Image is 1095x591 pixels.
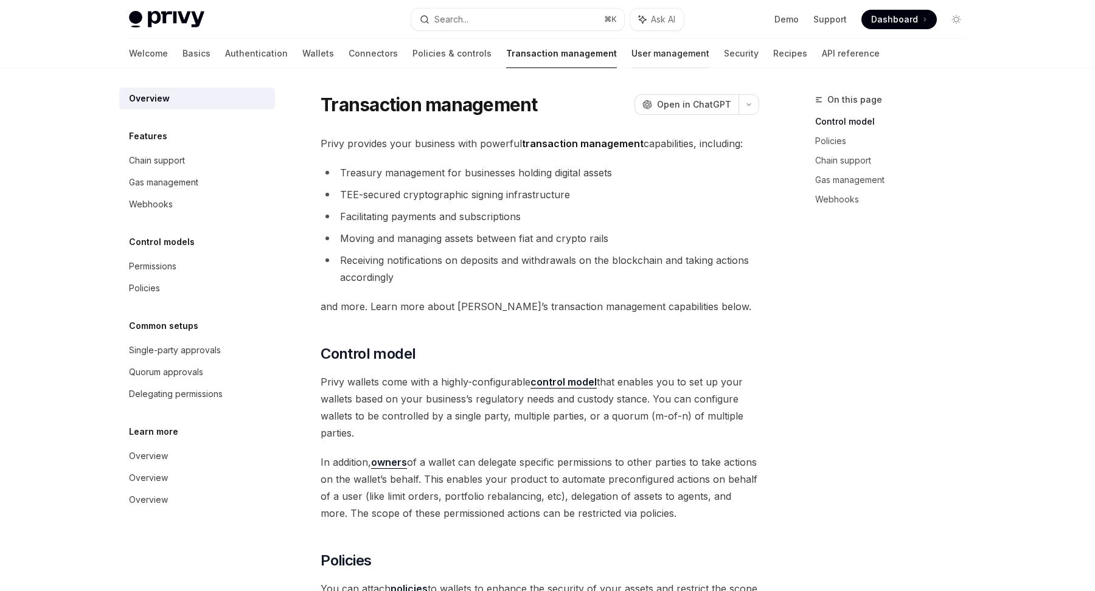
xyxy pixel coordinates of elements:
[349,39,398,68] a: Connectors
[630,9,684,30] button: Ask AI
[119,467,275,489] a: Overview
[321,344,415,364] span: Control model
[604,15,617,24] span: ⌘ K
[827,92,882,107] span: On this page
[129,129,167,143] h5: Features
[129,319,198,333] h5: Common setups
[321,454,759,522] span: In addition, of a wallet can delegate specific permissions to other parties to take actions on th...
[302,39,334,68] a: Wallets
[522,137,644,150] strong: transaction management
[371,456,407,469] a: owners
[129,153,185,168] div: Chain support
[119,445,275,467] a: Overview
[434,12,468,27] div: Search...
[225,39,288,68] a: Authentication
[129,343,221,358] div: Single-party approvals
[412,39,492,68] a: Policies & controls
[119,88,275,109] a: Overview
[321,94,538,116] h1: Transaction management
[321,186,759,203] li: TEE-secured cryptographic signing infrastructure
[182,39,210,68] a: Basics
[119,193,275,215] a: Webhooks
[129,91,170,106] div: Overview
[129,197,173,212] div: Webhooks
[119,171,275,193] a: Gas management
[129,259,176,274] div: Permissions
[119,361,275,383] a: Quorum approvals
[815,190,976,209] a: Webhooks
[321,373,759,441] span: Privy wallets come with a highly-configurable that enables you to set up your wallets based on yo...
[321,252,759,286] li: Receiving notifications on deposits and withdrawals on the blockchain and taking actions accordingly
[871,13,918,26] span: Dashboard
[321,135,759,152] span: Privy provides your business with powerful capabilities, including:
[119,339,275,361] a: Single-party approvals
[530,376,597,389] a: control model
[321,298,759,315] span: and more. Learn more about [PERSON_NAME]’s transaction management capabilities below.
[411,9,624,30] button: Search...⌘K
[129,471,168,485] div: Overview
[129,424,178,439] h5: Learn more
[657,98,731,111] span: Open in ChatGPT
[815,170,976,190] a: Gas management
[129,39,168,68] a: Welcome
[119,150,275,171] a: Chain support
[119,489,275,511] a: Overview
[129,235,195,249] h5: Control models
[129,281,160,295] div: Policies
[119,277,275,299] a: Policies
[634,94,739,115] button: Open in ChatGPT
[861,10,937,29] a: Dashboard
[651,13,675,26] span: Ask AI
[947,10,966,29] button: Toggle dark mode
[724,39,759,68] a: Security
[321,551,371,570] span: Policies
[506,39,617,68] a: Transaction management
[815,112,976,131] a: Control model
[774,13,799,26] a: Demo
[822,39,880,68] a: API reference
[321,230,759,247] li: Moving and managing assets between fiat and crypto rails
[129,387,223,401] div: Delegating permissions
[129,449,168,463] div: Overview
[530,376,597,388] strong: control model
[773,39,807,68] a: Recipes
[119,383,275,405] a: Delegating permissions
[815,151,976,170] a: Chain support
[815,131,976,151] a: Policies
[813,13,847,26] a: Support
[129,11,204,28] img: light logo
[119,255,275,277] a: Permissions
[631,39,709,68] a: User management
[129,175,198,190] div: Gas management
[321,164,759,181] li: Treasury management for businesses holding digital assets
[129,365,203,379] div: Quorum approvals
[129,493,168,507] div: Overview
[321,208,759,225] li: Facilitating payments and subscriptions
